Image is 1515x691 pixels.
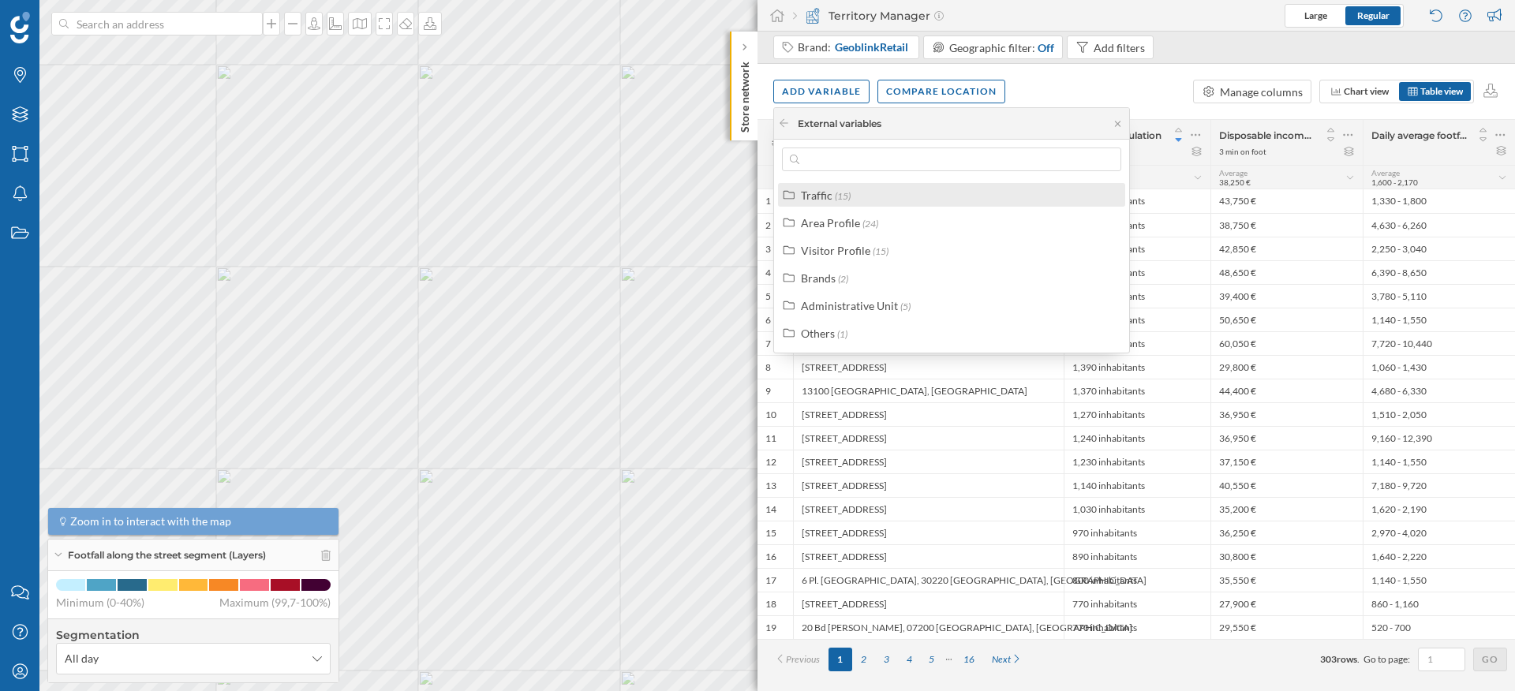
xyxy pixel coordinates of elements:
[801,216,860,230] div: Area Profile
[1064,450,1210,473] div: 1,230 inhabitants
[1210,473,1363,497] div: 40,550 €
[765,503,776,516] div: 14
[1064,260,1210,284] div: 1,750 inhabitants
[1337,653,1357,665] span: rows
[1064,379,1210,402] div: 1,370 inhabitants
[1064,308,1210,331] div: 1,430 inhabitants
[1064,237,1210,260] div: 2,000 inhabitants
[798,39,910,55] div: Brand:
[1363,331,1515,355] div: 7,720 - 10,440
[801,299,898,312] div: Administrative Unit
[1094,39,1145,56] div: Add filters
[765,598,776,611] div: 18
[1363,308,1515,331] div: 1,140 - 1,550
[1210,237,1363,260] div: 42,850 €
[1357,9,1390,21] span: Regular
[1363,213,1515,237] div: 4,630 - 6,260
[1363,402,1515,426] div: 1,510 - 2,050
[801,271,836,285] div: Brands
[1210,568,1363,592] div: 35,550 €
[1064,284,1210,308] div: 1,680 inhabitants
[1210,355,1363,379] div: 29,800 €
[837,328,847,340] span: (1)
[765,385,771,398] div: 9
[1064,426,1210,450] div: 1,240 inhabitants
[219,595,331,611] span: Maximum (99,7-100%)
[1064,568,1210,592] div: 800 inhabitants
[765,480,776,492] div: 13
[793,8,944,24] div: Territory Manager
[793,450,1064,473] div: [STREET_ADDRESS]
[1064,544,1210,568] div: 890 inhabitants
[765,551,776,563] div: 16
[1064,189,1210,213] div: 3,240 inhabitants
[1363,592,1515,615] div: 860 - 1,160
[1219,146,1266,157] div: 3 min on foot
[765,219,771,232] div: 2
[1210,521,1363,544] div: 36,250 €
[1064,331,1210,355] div: 1,400 inhabitants
[1357,653,1360,665] span: .
[873,245,888,257] span: (15)
[56,595,144,611] span: Minimum (0-40%)
[835,39,908,55] span: GeoblinkRetail
[1210,544,1363,568] div: 30,800 €
[838,273,848,285] span: (2)
[1304,9,1327,21] span: Large
[70,514,231,529] span: Zoom in to interact with the map
[1210,426,1363,450] div: 36,950 €
[1064,355,1210,379] div: 1,390 inhabitants
[33,11,90,25] span: Support
[1363,260,1515,284] div: 6,390 - 8,650
[765,290,771,303] div: 5
[1363,189,1515,213] div: 1,330 - 1,800
[798,117,881,131] div: External variables
[1363,615,1515,639] div: 520 - 700
[1363,473,1515,497] div: 7,180 - 9,720
[1064,521,1210,544] div: 970 inhabitants
[765,136,785,150] span: #
[805,8,821,24] img: territory-manager.svg
[835,190,851,202] span: (15)
[765,361,771,374] div: 8
[1420,85,1463,97] span: Table view
[1064,497,1210,521] div: 1,030 inhabitants
[793,473,1064,497] div: [STREET_ADDRESS]
[1363,568,1515,592] div: 1,140 - 1,550
[1363,426,1515,450] div: 9,160 - 12,390
[793,355,1064,379] div: [STREET_ADDRESS]
[801,327,835,340] div: Others
[1371,129,1468,141] span: Daily average footfall between [DATE] and [DATE]
[68,548,266,562] span: Footfall along the street segment (Layers)
[765,409,776,421] div: 10
[1064,473,1210,497] div: 1,140 inhabitants
[1320,653,1337,665] span: 303
[862,218,878,230] span: (24)
[801,189,832,202] div: Traffic
[1220,84,1303,100] div: Manage columns
[1210,189,1363,213] div: 43,750 €
[1363,355,1515,379] div: 1,060 - 1,430
[765,338,771,350] div: 7
[1038,39,1054,56] div: Off
[1210,450,1363,473] div: 37,150 €
[1210,592,1363,615] div: 27,900 €
[56,627,331,643] h4: Segmentation
[1363,521,1515,544] div: 2,970 - 4,020
[900,301,911,312] span: (5)
[765,456,776,469] div: 12
[1371,177,1418,187] span: 1,600 - 2,170
[1219,168,1248,177] span: Average
[1363,652,1410,667] span: Go to page:
[765,195,771,207] div: 1
[10,12,30,43] img: Geoblink Logo
[1363,237,1515,260] div: 2,250 - 3,040
[765,527,776,540] div: 15
[793,379,1064,402] div: 13100 [GEOGRAPHIC_DATA], [GEOGRAPHIC_DATA]
[765,574,776,587] div: 17
[793,521,1064,544] div: [STREET_ADDRESS]
[765,267,771,279] div: 4
[765,243,771,256] div: 3
[1363,284,1515,308] div: 3,780 - 5,110
[1219,129,1315,141] span: Disposable income by household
